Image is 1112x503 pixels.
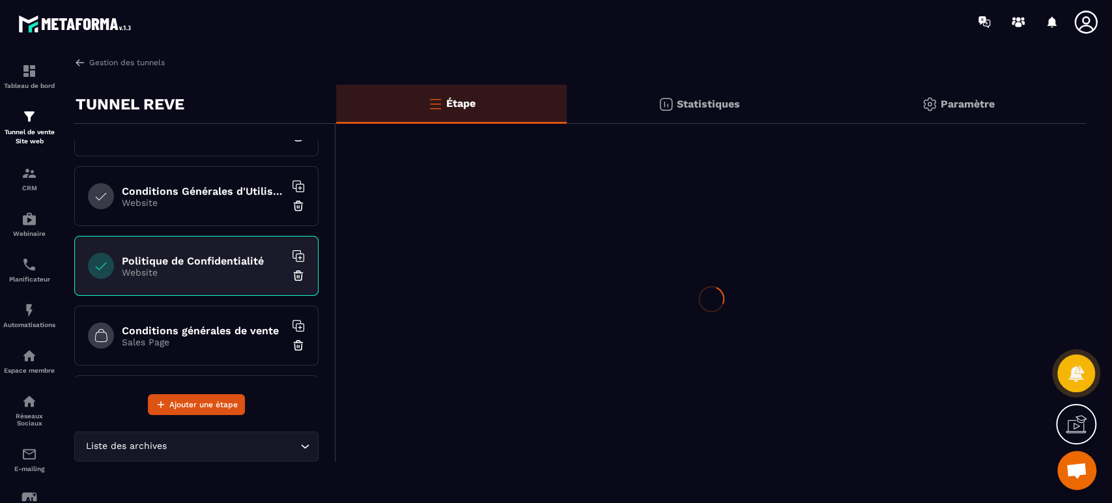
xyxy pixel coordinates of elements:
[677,98,740,110] p: Statistiques
[941,98,995,110] p: Paramètre
[122,337,285,347] p: Sales Page
[21,109,37,124] img: formation
[3,53,55,99] a: formationformationTableau de bord
[3,99,55,156] a: formationformationTunnel de vente Site web
[3,201,55,247] a: automationsautomationsWebinaire
[3,230,55,237] p: Webinaire
[658,96,674,112] img: stats.20deebd0.svg
[3,465,55,472] p: E-mailing
[427,96,443,111] img: bars-o.4a397970.svg
[21,165,37,181] img: formation
[3,184,55,192] p: CRM
[74,57,165,68] a: Gestion des tunnels
[169,398,238,411] span: Ajouter une étape
[21,446,37,462] img: email
[3,247,55,293] a: schedulerschedulerPlanificateur
[3,384,55,437] a: social-networksocial-networkRéseaux Sociaux
[3,338,55,384] a: automationsautomationsEspace membre
[122,324,285,337] h6: Conditions générales de vente
[122,185,285,197] h6: Conditions Générales d'Utilisation
[3,437,55,482] a: emailemailE-mailing
[3,156,55,201] a: formationformationCRM
[922,96,937,112] img: setting-gr.5f69749f.svg
[292,199,305,212] img: trash
[3,82,55,89] p: Tableau de bord
[21,348,37,364] img: automations
[3,321,55,328] p: Automatisations
[21,211,37,227] img: automations
[18,12,135,36] img: logo
[21,63,37,79] img: formation
[74,431,319,461] div: Search for option
[3,412,55,427] p: Réseaux Sociaux
[74,57,86,68] img: arrow
[3,293,55,338] a: automationsautomationsAutomatisations
[169,439,297,453] input: Search for option
[76,91,184,117] p: TUNNEL REVE
[21,257,37,272] img: scheduler
[292,339,305,352] img: trash
[3,367,55,374] p: Espace membre
[446,97,476,109] p: Étape
[83,439,169,453] span: Liste des archives
[122,197,285,208] p: Website
[3,128,55,146] p: Tunnel de vente Site web
[21,302,37,318] img: automations
[122,255,285,267] h6: Politique de Confidentialité
[122,267,285,278] p: Website
[1057,451,1096,490] div: Ouvrir le chat
[148,394,245,415] button: Ajouter une étape
[21,394,37,409] img: social-network
[292,269,305,282] img: trash
[3,276,55,283] p: Planificateur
